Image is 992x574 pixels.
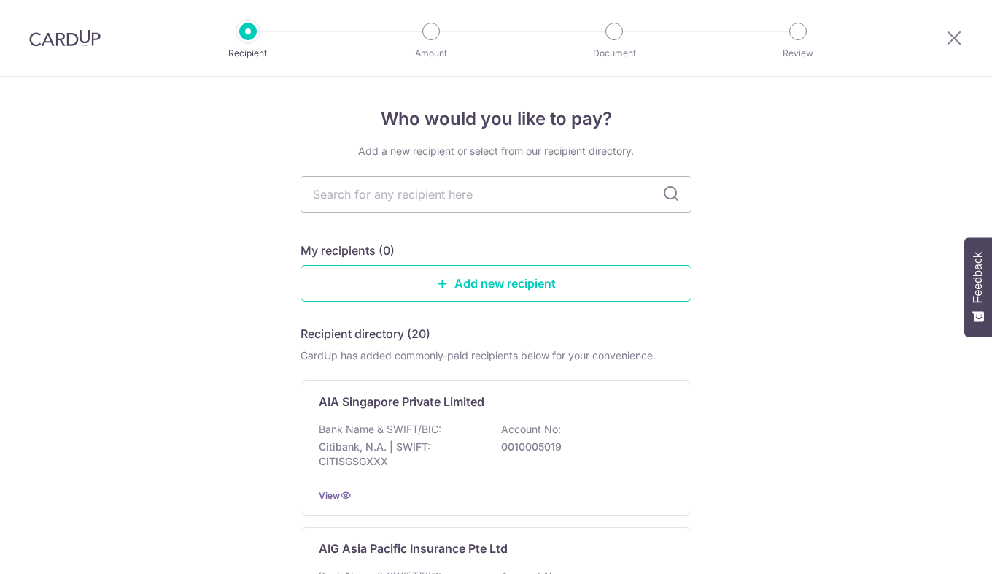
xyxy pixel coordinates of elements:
span: Feedback [972,252,985,303]
h4: Who would you like to pay? [301,106,691,132]
h5: Recipient directory (20) [301,325,430,343]
p: Account No: [501,422,561,437]
div: Add a new recipient or select from our recipient directory. [301,144,691,158]
p: Citibank, N.A. | SWIFT: CITISGSGXXX [319,440,482,469]
h5: My recipients (0) [301,242,395,259]
p: Amount [377,46,485,61]
a: Add new recipient [301,265,691,302]
p: Recipient [194,46,302,61]
button: Feedback - Show survey [964,237,992,337]
img: CardUp [29,29,101,47]
p: AIG Asia Pacific Insurance Pte Ltd [319,540,508,557]
p: Bank Name & SWIFT/BIC: [319,422,441,437]
p: AIA Singapore Private Limited [319,393,484,410]
div: CardUp has added commonly-paid recipients below for your convenience. [301,348,691,363]
a: View [319,490,340,501]
input: Search for any recipient here [301,176,691,213]
iframe: Opens a widget where you can find more information [899,530,977,567]
p: Review [744,46,852,61]
p: 0010005019 [501,440,664,454]
p: Document [560,46,668,61]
